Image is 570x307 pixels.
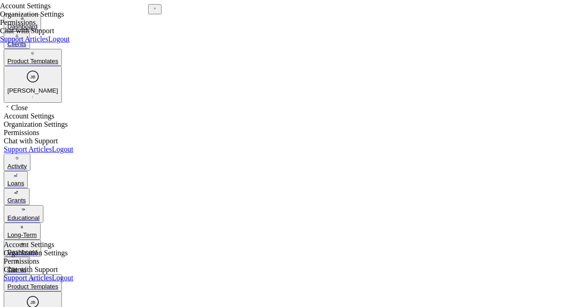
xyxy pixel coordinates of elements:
[4,120,566,129] div: Organization Settings
[4,223,566,240] a: Long-Term
[7,87,58,94] div: [PERSON_NAME]
[7,41,26,47] div: Clients
[52,274,73,282] a: Logout
[30,300,35,305] text: JB
[4,240,41,257] button: Dashboard
[4,14,566,31] a: Dashboard
[4,188,30,205] button: Grants
[7,197,26,204] div: Grants
[4,153,30,171] button: Activity
[7,283,58,290] div: Product Templates
[4,49,566,66] a: Product Templates
[4,205,43,222] button: Educational
[30,74,35,79] text: JB
[4,137,566,145] div: Chat with Support
[4,205,566,222] a: Educational
[4,66,62,103] button: JB[PERSON_NAME]
[7,180,24,187] div: Loans
[4,240,566,257] a: Dashboard
[4,257,73,266] div: Permissions
[4,266,73,274] div: Chat with Support
[7,231,37,238] div: Long-Term
[4,223,41,240] button: Long-Term
[4,257,566,274] a: Clients
[4,31,566,48] a: Clients
[4,188,566,205] a: Grants
[4,241,73,249] div: Account Settings
[4,249,73,257] div: Organization Settings
[4,153,566,171] a: Activity
[4,171,566,188] a: Loans
[52,145,73,153] a: Logout
[4,103,566,112] div: Close
[7,163,27,170] div: Activity
[4,145,52,153] a: Support Articles
[4,49,62,66] button: Product Templates
[4,129,566,137] div: Permissions
[4,274,52,282] a: Support Articles
[4,274,566,291] a: Product Templates
[48,35,69,43] a: Logout
[4,274,62,291] button: Product Templates
[7,214,40,221] div: Educational
[4,112,566,120] div: Account Settings
[7,58,58,65] div: Product Templates
[4,171,28,188] button: Loans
